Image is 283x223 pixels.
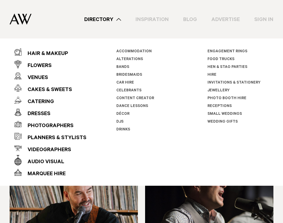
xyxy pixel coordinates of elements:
[14,46,86,58] a: Hair & Makeup
[10,14,31,25] img: Auckland Weddings Logo
[207,65,247,69] a: Hen & Stag Parties
[22,60,52,72] div: Flowers
[116,96,154,101] a: Content Creator
[116,104,148,108] a: Dance Lessons
[22,168,66,180] div: Marquee Hire
[22,120,73,132] div: Photographers
[176,15,204,23] a: Blog
[14,106,86,118] a: Dresses
[22,108,50,120] div: Dresses
[22,48,68,60] div: Hair & Makeup
[22,156,64,168] div: Audio Visual
[14,154,86,166] a: Audio Visual
[207,104,232,108] a: Receptions
[116,65,129,69] a: Bands
[116,89,141,93] a: Celebrants
[14,142,86,154] a: Videographers
[207,120,238,124] a: Wedding Gifts
[207,89,230,93] a: Jewellery
[22,132,86,144] div: Planners & Stylists
[116,120,124,124] a: DJs
[14,94,86,106] a: Catering
[22,84,72,96] div: Cakes & Sweets
[22,144,71,156] div: Videographers
[204,15,247,23] a: Advertise
[247,15,281,23] a: Sign In
[14,130,86,142] a: Planners & Stylists
[116,50,152,54] a: Accommodation
[207,57,234,62] a: Food Trucks
[116,128,130,132] a: Drinks
[22,72,48,84] div: Venues
[207,81,261,85] a: Invitations & Stationery
[22,96,54,108] div: Catering
[116,112,130,116] a: Décor
[116,73,142,77] a: Bridesmaids
[207,112,242,116] a: Small Weddings
[207,73,216,77] a: Hire
[207,50,247,54] a: Engagement Rings
[14,82,86,94] a: Cakes & Sweets
[14,70,86,82] a: Venues
[128,15,176,23] a: Inspiration
[77,15,128,23] a: Directory
[14,166,86,178] a: Marquee Hire
[14,58,86,70] a: Flowers
[14,118,86,130] a: Photographers
[207,96,246,101] a: Photo Booth Hire
[116,81,134,85] a: Car Hire
[116,57,143,62] a: Alterations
